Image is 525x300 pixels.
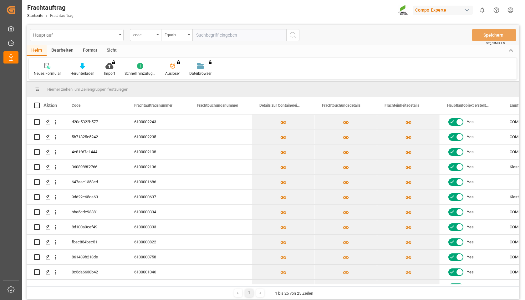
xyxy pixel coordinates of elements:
button: Compo-Experte [413,4,475,16]
font: 9dd22c65ca63 [72,195,98,199]
div: Drücken Sie die LEERTASTE, um diese Zeile auszuwählen. [27,175,64,190]
font: 6100002108 [134,150,156,154]
span: Yes [467,130,474,144]
font: Details zur Containereinheit [259,103,305,108]
input: Suchbegriff eingeben [192,29,286,41]
font: bbe5cdc93881 [72,210,98,214]
font: 6100001046 [134,270,156,274]
button: zeige 0 neue Benachrichtigungen [475,3,489,17]
button: Menü öffnen [30,29,124,41]
div: Drücken Sie die LEERTASTE, um diese Zeile auszuwählen. [27,145,64,160]
font: fbec854bec51 [72,240,97,244]
font: 6100002243 [134,119,156,124]
font: Hierher ziehen, um Zeilengruppen festzulegen [47,87,128,92]
div: Drücken Sie die LEERTASTE, um diese Zeile auszuwählen. [27,190,64,205]
font: 3608988f2766 [72,165,97,169]
font: Schnell hinzufügen [125,71,157,76]
font: 6100000333 [134,225,156,229]
div: Drücken Sie die LEERTASTE, um diese Zeile auszuwählen. [27,280,64,295]
font: 4e81fd7e1444 [72,150,97,154]
span: Yes [467,115,474,129]
button: Suchschaltfläche [286,29,299,41]
div: Drücken Sie die LEERTASTE, um diese Zeile auszuwählen. [27,235,64,250]
div: Drücken Sie die LEERTASTE, um diese Zeile auszuwählen. [27,130,64,145]
font: Speichern [483,33,503,38]
font: 6100000637 [134,195,156,199]
font: Heim [31,48,42,53]
font: Sicht [107,48,117,53]
font: Herunterladen [70,71,94,76]
div: code [133,31,155,38]
font: Neues Formular [34,71,61,76]
div: Drücken Sie die LEERTASTE, um diese Zeile auszuwählen. [27,220,64,235]
span: Yes [467,175,474,189]
font: Code [72,103,80,108]
button: Hilfecenter [489,3,503,17]
font: Aktion [43,103,57,108]
span: Yes [467,205,474,219]
font: Frachtauftragsnummer [134,103,172,108]
a: Startseite [27,13,43,18]
button: Speichern [472,29,516,41]
font: Format [83,48,97,53]
font: Hauptlauf [33,33,53,38]
span: Yes [467,220,474,234]
span: Yes [467,190,474,204]
button: Menü öffnen [130,29,161,41]
span: Yes [467,235,474,249]
font: 1 [248,291,250,295]
font: Strg/CMD + S [486,41,505,45]
div: Drücken Sie die LEERTASTE, um diese Zeile auszuwählen. [27,160,64,175]
font: 6100000822 [134,240,156,244]
font: Bearbeiten [51,48,74,53]
span: Yes [467,160,474,174]
font: 861439b213de [72,255,98,259]
font: 6100002136 [134,165,156,169]
button: Menü öffnen [161,29,192,41]
span: Yes [467,265,474,279]
font: 6100002235 [134,135,156,139]
font: Hauptlaufobjekt erstellt Status [447,103,497,108]
font: 5b71825e5242 [72,135,98,139]
div: Drücken Sie die LEERTASTE, um diese Zeile auszuwählen. [27,250,64,265]
font: 6100000334 [134,210,156,214]
font: 1 bis 25 von 25 Zeilen [275,291,313,296]
font: Frachtauftrag [27,4,65,11]
font: 6100001686 [134,180,156,184]
font: 8d100a9cef49 [72,225,97,229]
font: Frachtbuchungsdetails [322,103,360,108]
img: Screenshot%202023-09-29%20at%2010.02.21.png_1712312052.png [398,5,408,16]
font: Frachtbuchungsnummer [197,103,238,108]
font: d20c5322b577 [72,119,98,124]
font: 6100000758 [134,255,156,259]
font: 8c5da6638b42 [72,270,98,274]
span: Yes [467,145,474,159]
div: Drücken Sie die LEERTASTE, um diese Zeile auszuwählen. [27,114,64,130]
div: Equals [165,31,186,38]
div: Drücken Sie die LEERTASTE, um diese Zeile auszuwählen. [27,205,64,220]
font: Compo-Experte [415,8,446,13]
span: Yes [467,280,474,294]
div: Drücken Sie die LEERTASTE, um diese Zeile auszuwählen. [27,265,64,280]
span: Yes [467,250,474,264]
font: 647aac1353ed [72,180,98,184]
font: Frachteinheitsdetails [385,103,419,108]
